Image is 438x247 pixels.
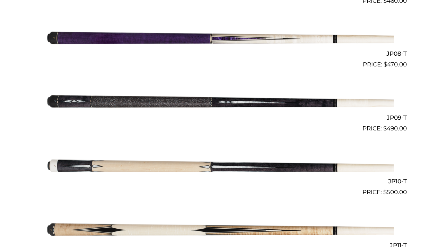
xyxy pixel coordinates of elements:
img: JP09-T [44,72,394,130]
a: JP09-T $490.00 [31,72,407,133]
h2: JP09-T [31,111,407,124]
bdi: 490.00 [383,125,407,132]
h2: JP08-T [31,47,407,60]
span: $ [383,125,387,132]
img: JP10-T [44,136,394,194]
bdi: 470.00 [384,61,407,68]
img: JP08-T [44,8,394,66]
a: JP08-T $470.00 [31,8,407,69]
span: $ [384,61,387,68]
h2: JP10-T [31,175,407,188]
a: JP10-T $500.00 [31,136,407,197]
span: $ [383,189,387,195]
bdi: 500.00 [383,189,407,195]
